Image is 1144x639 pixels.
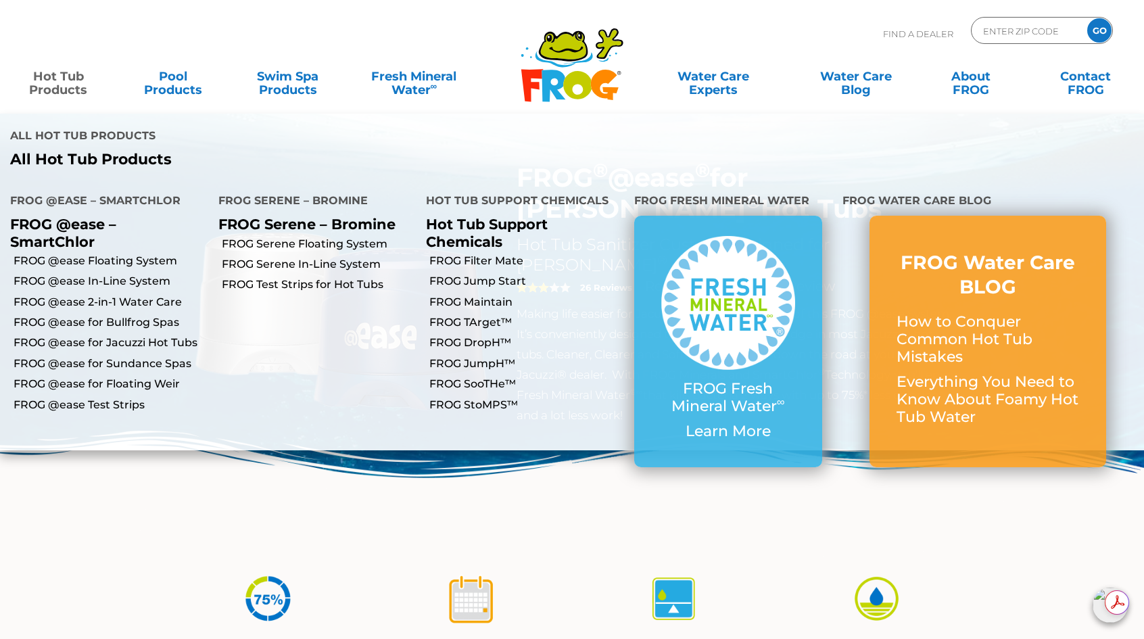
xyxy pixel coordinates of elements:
a: FROG @ease In-Line System [14,274,208,289]
input: Zip Code Form [982,21,1073,41]
img: icon-atease-self-regulates [648,573,699,624]
a: FROG Jump Start [429,274,624,289]
img: openIcon [1093,588,1128,623]
img: icon-atease-easy-on [851,573,902,624]
a: FROG Fresh Mineral Water∞ Learn More [661,236,795,447]
a: All Hot Tub Products [10,151,562,168]
a: FROG DropH™ [429,335,624,350]
a: FROG Filter Mate [429,254,624,268]
a: FROG @ease for Jacuzzi Hot Tubs [14,335,208,350]
p: Find A Dealer [883,17,953,51]
h4: FROG @ease – SmartChlor [10,189,198,216]
a: Hot TubProducts [14,63,103,90]
a: FROG @ease for Floating Weir [14,377,208,392]
p: FROG @ease – SmartChlor [10,216,198,250]
h4: FROG Fresh Mineral Water [634,189,822,216]
a: Hot Tub Support Chemicals [426,216,548,250]
img: icon-atease-75percent-less [243,573,293,624]
a: FROG @ease 2-in-1 Water Care [14,295,208,310]
a: ContactFROG [1041,63,1130,90]
a: FROG JumpH™ [429,356,624,371]
a: FROG @ease for Bullfrog Spas [14,315,208,330]
sup: ∞ [777,395,785,408]
h4: FROG Serene – Bromine [218,189,406,216]
input: GO [1087,18,1112,43]
h4: All Hot Tub Products [10,124,562,151]
a: FROG Test Strips for Hot Tubs [222,277,416,292]
a: FROG TArget™ [429,315,624,330]
a: FROG @ease Floating System [14,254,208,268]
a: FROG @ease Test Strips [14,398,208,412]
a: FROG Serene Floating System [222,237,416,252]
a: Water CareBlog [811,63,901,90]
a: FROG Water Care BLOG How to Conquer Common Hot Tub Mistakes Everything You Need to Know About Foa... [897,250,1079,433]
h3: FROG Water Care BLOG [897,250,1079,300]
p: Everything You Need to Know About Foamy Hot Tub Water [897,373,1079,427]
h4: Hot Tub Support Chemicals [426,189,614,216]
p: FROG Fresh Mineral Water [661,380,795,416]
a: Swim SpaProducts [243,63,333,90]
p: Learn More [661,423,795,440]
p: How to Conquer Common Hot Tub Mistakes [897,313,1079,366]
h4: FROG Water Care Blog [842,189,1134,216]
p: FROG Serene – Bromine [218,216,406,233]
a: PoolProducts [128,63,218,90]
a: FROG StoMPS™ [429,398,624,412]
a: Water CareExperts [640,63,786,90]
a: FROG @ease for Sundance Spas [14,356,208,371]
a: FROG Serene In-Line System [222,257,416,272]
a: FROG Maintain [429,295,624,310]
sup: ∞ [431,80,437,91]
a: AboutFROG [926,63,1016,90]
a: Fresh MineralWater∞ [358,63,470,90]
a: FROG SooTHe™ [429,377,624,392]
img: icon-atease-shock-once [446,573,496,624]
